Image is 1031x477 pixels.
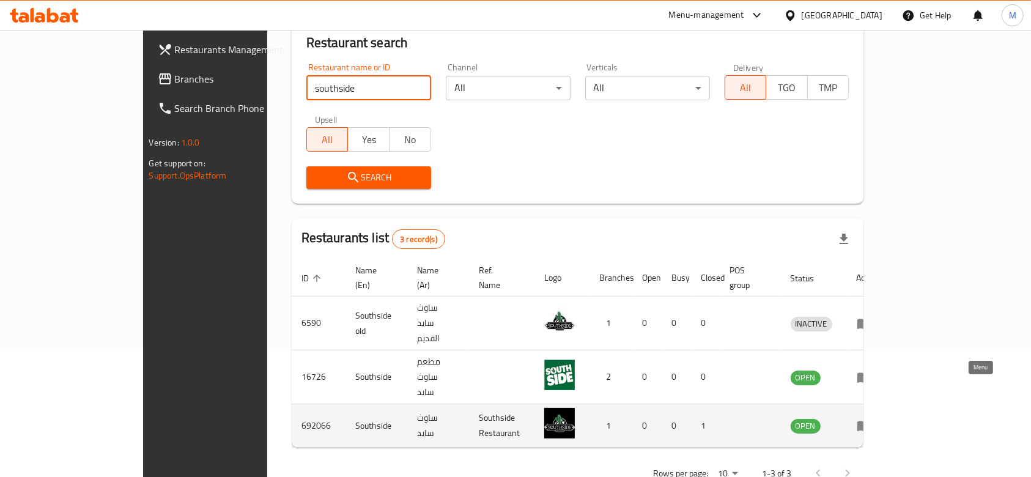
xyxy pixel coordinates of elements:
[394,131,426,149] span: No
[175,101,306,116] span: Search Branch Phone
[347,127,390,152] button: Yes
[292,350,346,404] td: 16726
[662,259,691,297] th: Busy
[691,259,720,297] th: Closed
[589,350,632,404] td: 2
[149,135,179,150] span: Version:
[632,259,662,297] th: Open
[148,35,316,64] a: Restaurants Management
[807,75,849,100] button: TMP
[306,34,849,52] h2: Restaurant search
[589,404,632,448] td: 1
[662,297,691,350] td: 0
[148,94,316,123] a: Search Branch Phone
[733,63,764,72] label: Delivery
[662,404,691,448] td: 0
[857,316,879,331] div: Menu
[479,263,520,292] span: Ref. Name
[389,127,431,152] button: No
[312,131,344,149] span: All
[149,155,205,171] span: Get support on:
[847,259,889,297] th: Action
[829,224,859,254] div: Export file
[589,259,632,297] th: Branches
[802,9,882,22] div: [GEOGRAPHIC_DATA]
[346,404,407,448] td: Southside
[691,297,720,350] td: 0
[691,404,720,448] td: 1
[301,229,445,249] h2: Restaurants list
[589,297,632,350] td: 1
[175,42,306,57] span: Restaurants Management
[730,79,762,97] span: All
[725,75,767,100] button: All
[791,419,821,434] div: OPEN
[306,127,349,152] button: All
[791,317,832,331] div: INACTIVE
[315,115,338,124] label: Upsell
[306,76,431,100] input: Search for restaurant name or ID..
[791,317,832,331] span: INACTIVE
[662,350,691,404] td: 0
[632,350,662,404] td: 0
[407,404,469,448] td: ساوث سايد
[346,350,407,404] td: Southside
[149,168,227,183] a: Support.OpsPlatform
[791,419,821,433] span: OPEN
[813,79,844,97] span: TMP
[148,64,316,94] a: Branches
[316,170,421,185] span: Search
[446,76,571,100] div: All
[407,297,469,350] td: ساوث سايد القديم
[407,350,469,404] td: مطعم ساوث سايد
[766,75,808,100] button: TGO
[632,404,662,448] td: 0
[355,263,393,292] span: Name (En)
[292,297,346,350] td: 6590
[544,306,575,336] img: Southside old
[292,404,346,448] td: 692066
[417,263,454,292] span: Name (Ar)
[181,135,200,150] span: 1.0.0
[691,350,720,404] td: 0
[306,166,431,189] button: Search
[534,259,589,297] th: Logo
[791,271,830,286] span: Status
[544,360,575,390] img: Southside
[175,72,306,86] span: Branches
[669,8,744,23] div: Menu-management
[292,259,889,448] table: enhanced table
[353,131,385,149] span: Yes
[857,370,879,385] div: Menu
[585,76,710,100] div: All
[632,297,662,350] td: 0
[771,79,803,97] span: TGO
[544,408,575,438] img: Southside
[469,404,534,448] td: Southside Restaurant
[791,371,821,385] span: OPEN
[730,263,766,292] span: POS group
[1009,9,1016,22] span: M
[393,234,445,245] span: 3 record(s)
[301,271,325,286] span: ID
[346,297,407,350] td: Southside old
